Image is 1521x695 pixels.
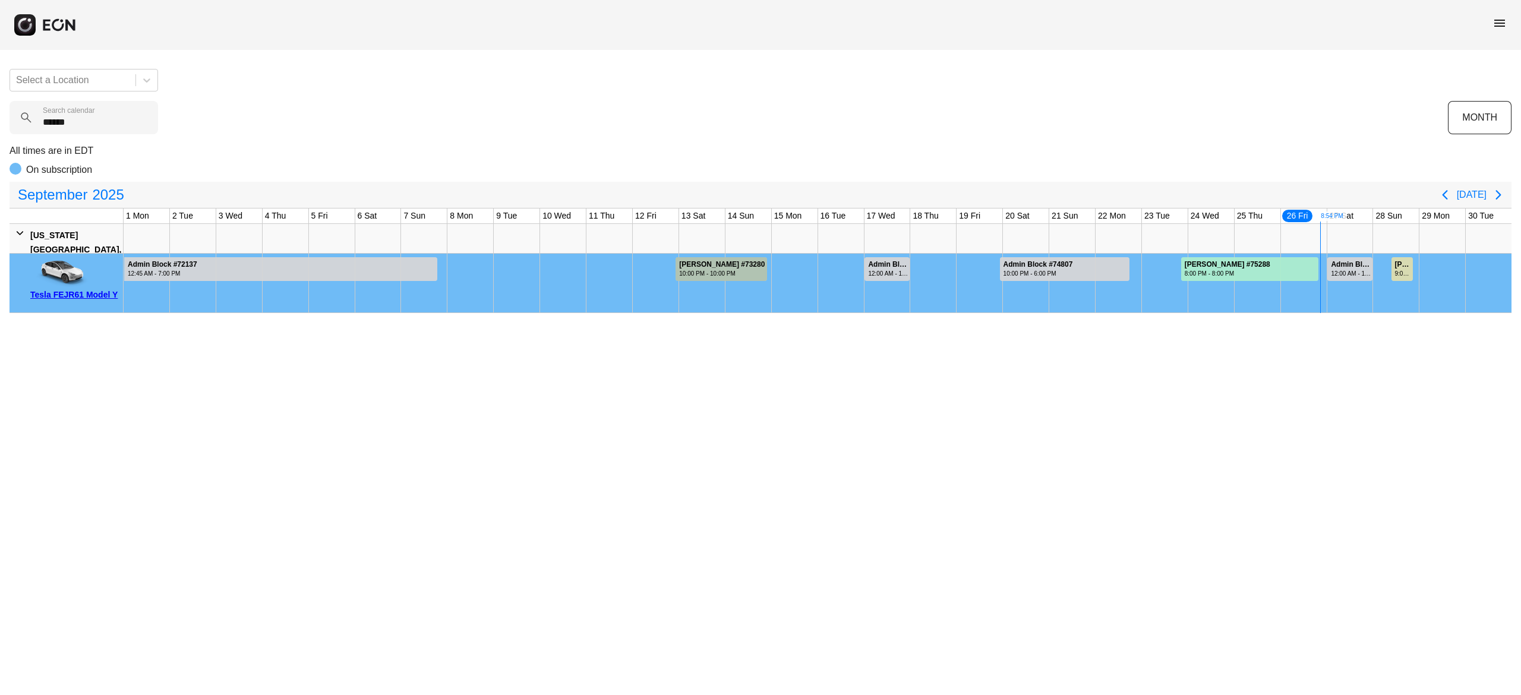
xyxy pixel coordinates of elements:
div: 25 Thu [1235,208,1265,223]
div: 4 Thu [263,208,289,223]
div: 3 Wed [216,208,245,223]
div: 20 Sat [1003,208,1031,223]
span: 2025 [90,183,126,207]
button: MONTH [1448,101,1511,134]
div: 30 Tue [1466,208,1496,223]
div: 22 Mon [1096,208,1128,223]
div: 12 Fri [633,208,659,223]
div: 12:00 AM - 12:00 AM [868,269,908,278]
div: [US_STATE][GEOGRAPHIC_DATA], [GEOGRAPHIC_DATA] [30,228,121,271]
div: 8 Mon [447,208,475,223]
div: 13 Sat [679,208,708,223]
div: Rented for 2 days by Kevin Galley Current status is completed [675,254,768,281]
div: 6 Sat [355,208,380,223]
button: [DATE] [1457,184,1487,206]
div: Rented for 8 days by Admin Block Current status is rental [124,254,438,281]
span: September [15,183,90,207]
div: 1 Mon [124,208,152,223]
div: 9:00 AM - 9:00 PM [1395,269,1412,278]
div: Admin Block #72137 [128,260,197,269]
div: 10 Wed [540,208,573,223]
div: 16 Tue [818,208,848,223]
div: Admin Block #74807 [1004,260,1073,269]
div: 29 Mon [1419,208,1452,223]
span: menu [1492,16,1507,30]
div: Rented for 1 days by Admin Block Current status is rental [864,254,910,281]
button: September2025 [11,183,131,207]
div: 19 Fri [957,208,983,223]
div: 26 Fri [1281,208,1314,223]
div: 11 Thu [586,208,617,223]
div: 2 Tue [170,208,195,223]
div: 9 Tue [494,208,519,223]
img: car [30,258,90,288]
button: Next page [1487,183,1510,207]
div: 28 Sun [1373,208,1404,223]
div: [PERSON_NAME] #74018 [1395,260,1412,269]
div: 17 Wed [864,208,898,223]
div: [PERSON_NAME] #75288 [1185,260,1270,269]
div: 18 Thu [910,208,941,223]
label: Search calendar [43,106,94,115]
div: Rented for 3 days by Admin Block Current status is rental [999,254,1131,281]
div: 12:00 AM - 12:00 AM [1331,269,1371,278]
div: 15 Mon [772,208,804,223]
div: 21 Sun [1049,208,1080,223]
div: 7 Sun [401,208,428,223]
p: On subscription [26,163,92,177]
div: [PERSON_NAME] #73280 [679,260,765,269]
div: 5 Fri [309,208,330,223]
div: Admin Block #75917 [1331,260,1371,269]
div: Admin Block #74402 [868,260,908,269]
div: 14 Sun [725,208,756,223]
div: 12:45 AM - 7:00 PM [128,269,197,278]
div: 27 Sat [1327,208,1356,223]
div: Rented for 1 days by Clement Josset Current status is verified [1391,254,1414,281]
div: 23 Tue [1142,208,1172,223]
p: All times are in EDT [10,144,1511,158]
button: Previous page [1433,183,1457,207]
div: 8:00 PM - 8:00 PM [1185,269,1270,278]
div: 10:00 PM - 10:00 PM [679,269,765,278]
div: Rented for 1 days by Admin Block Current status is rental [1327,254,1373,281]
div: Rented for 3 days by nelly murodova Current status is rental [1181,254,1320,281]
div: Tesla FEJR61 Model Y [30,288,119,302]
div: 10:00 PM - 6:00 PM [1004,269,1073,278]
div: 24 Wed [1188,208,1222,223]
